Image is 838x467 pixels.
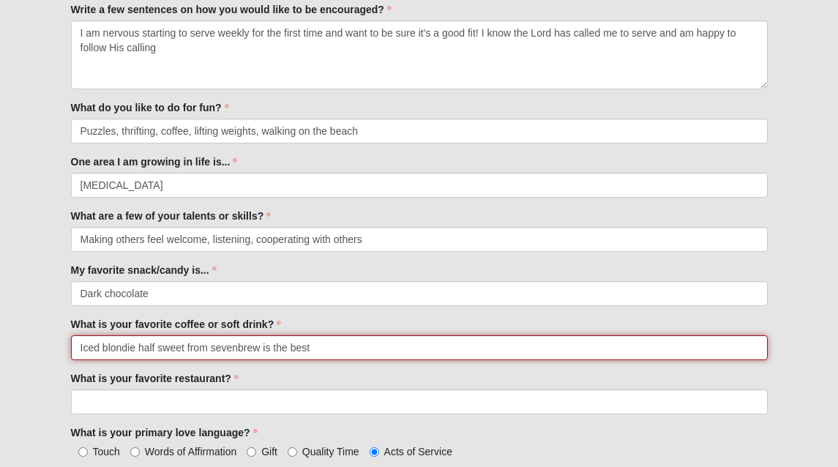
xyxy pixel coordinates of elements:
label: My favorite snack/candy is... [71,263,217,277]
label: Write a few sentences on how you would like to be encouraged? [71,2,392,17]
span: Gift [261,446,277,457]
input: Touch [78,447,88,457]
input: Words of Affirmation [130,447,140,457]
input: Gift [247,447,256,457]
span: Acts of Service [384,446,452,457]
label: What is your favorite restaurant? [71,371,239,386]
label: What is your favorite coffee or soft drink? [71,317,282,332]
input: Acts of Service [370,447,379,457]
input: Quality Time [288,447,297,457]
span: Touch [93,446,120,457]
label: What are a few of your talents or skills? [71,209,272,223]
label: What do you like to do for fun? [71,100,229,115]
label: One area I am growing in life is... [71,154,238,169]
span: Words of Affirmation [145,446,237,457]
label: What is your primary love language? [71,425,258,440]
span: Quality Time [302,446,359,457]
